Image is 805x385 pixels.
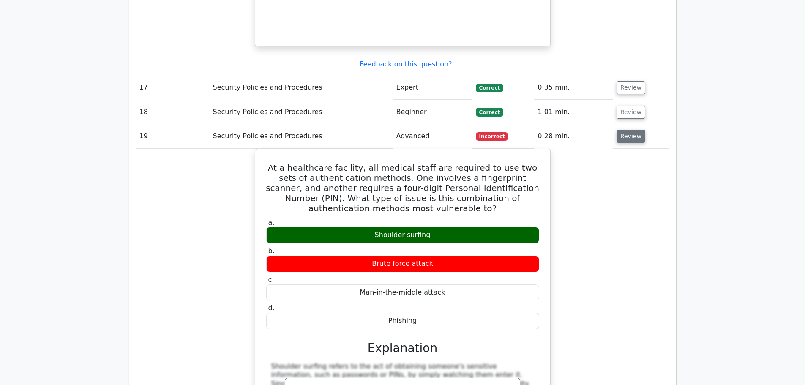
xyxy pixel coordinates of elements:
td: 17 [136,76,210,100]
td: 19 [136,124,210,148]
span: a. [268,218,275,227]
div: Man-in-the-middle attack [266,284,539,301]
td: Expert [393,76,472,100]
span: Correct [476,108,503,116]
span: b. [268,247,275,255]
td: Security Policies and Procedures [210,76,393,100]
td: 18 [136,100,210,124]
h5: At a healthcare facility, all medical staff are required to use two sets of authentication method... [265,163,540,213]
div: Brute force attack [266,256,539,272]
div: Shoulder surfing [266,227,539,243]
h3: Explanation [271,341,534,355]
td: Security Policies and Procedures [210,124,393,148]
div: Phishing [266,313,539,329]
td: 1:01 min. [534,100,613,124]
td: Beginner [393,100,472,124]
td: 0:35 min. [534,76,613,100]
button: Review [617,81,645,94]
span: c. [268,276,274,284]
td: Advanced [393,124,472,148]
span: d. [268,304,275,312]
span: Incorrect [476,132,508,141]
a: Feedback on this question? [360,60,452,68]
td: 0:28 min. [534,124,613,148]
span: Correct [476,84,503,92]
button: Review [617,130,645,143]
button: Review [617,106,645,119]
td: Security Policies and Procedures [210,100,393,124]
